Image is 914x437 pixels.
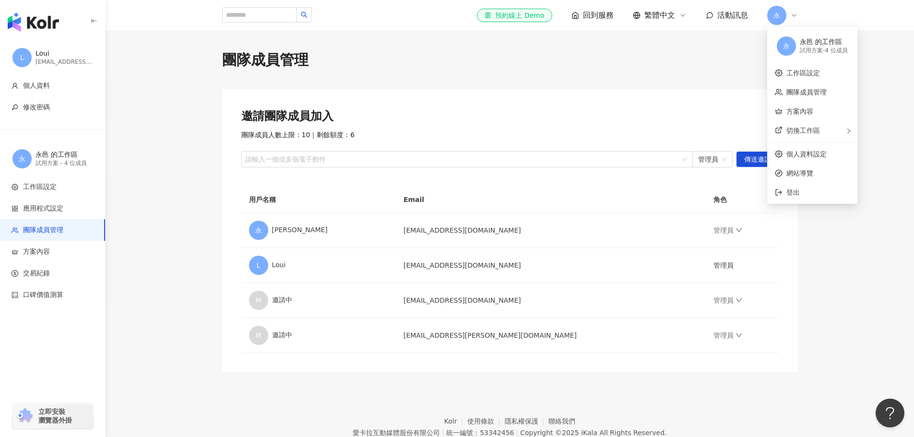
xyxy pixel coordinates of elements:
[713,226,742,234] a: 管理員
[249,221,388,240] div: [PERSON_NAME]
[20,52,24,63] span: L
[442,429,444,437] span: |
[717,11,748,20] span: 活動訊息
[786,69,820,77] a: 工作區設定
[23,103,50,112] span: 修改密碼
[736,332,742,339] span: down
[736,227,742,234] span: down
[23,204,63,213] span: 應用程式設定
[736,297,742,304] span: down
[255,330,261,341] span: M
[249,326,388,345] div: 邀請中
[249,291,388,310] div: 邀請中
[706,248,779,283] td: 管理員
[744,152,771,167] span: 傳送邀請
[706,187,779,213] th: 角色
[396,248,706,283] td: [EMAIL_ADDRESS][DOMAIN_NAME]
[786,168,850,178] span: 網站導覽
[12,83,18,89] span: user
[736,152,779,167] button: 傳送邀請
[786,189,800,196] span: 登出
[571,10,614,21] a: 回到服務
[301,12,308,18] span: search
[23,290,63,300] span: 口碑價值測算
[255,225,262,236] span: 永
[12,205,18,212] span: appstore
[485,11,544,20] div: 預約線上 Demo
[477,9,552,22] a: 預約線上 Demo
[36,150,93,160] div: 永邑 的工作區
[516,429,518,437] span: |
[36,49,93,59] div: Loui
[713,296,742,304] a: 管理員
[786,150,827,158] a: 個人資料設定
[12,270,18,277] span: dollar
[698,152,727,167] span: 管理員
[23,269,50,278] span: 交易紀錄
[249,256,388,275] div: Loui
[467,417,505,425] a: 使用條款
[12,403,93,429] a: chrome extension立即安裝 瀏覽器外掛
[12,104,18,111] span: key
[846,128,852,134] span: right
[396,213,706,248] td: [EMAIL_ADDRESS][DOMAIN_NAME]
[786,127,820,134] span: 切換工作區
[396,283,706,318] td: [EMAIL_ADDRESS][DOMAIN_NAME]
[786,107,813,115] a: 方案內容
[800,47,848,55] div: 試用方案 - 4 位成員
[783,41,790,51] span: 永
[23,225,63,235] span: 團隊成員管理
[36,58,93,66] div: [EMAIL_ADDRESS][DOMAIN_NAME]
[800,37,848,47] div: 永邑 的工作區
[876,399,904,427] iframe: Help Scout Beacon - Open
[8,12,59,32] img: logo
[505,417,549,425] a: 隱私權保護
[644,10,675,21] span: 繁體中文
[23,81,50,91] span: 個人資料
[396,318,706,353] td: [EMAIL_ADDRESS][PERSON_NAME][DOMAIN_NAME]
[581,429,597,437] a: iKala
[23,247,50,257] span: 方案內容
[548,417,575,425] a: 聯絡我們
[241,130,355,140] span: 團隊成員人數上限：10 ｜ 剩餘額度：6
[520,429,666,437] div: Copyright © 2025 All Rights Reserved.
[222,50,798,70] div: 團隊成員管理
[713,331,742,339] a: 管理員
[23,182,57,192] span: 工作區設定
[15,408,34,424] img: chrome extension
[255,295,261,306] span: M
[241,108,779,125] div: 邀請團隊成員加入
[241,187,396,213] th: 用戶名稱
[353,429,440,437] div: 愛卡拉互動媒體股份有限公司
[583,10,614,21] span: 回到服務
[12,292,18,298] span: calculator
[38,407,72,425] span: 立即安裝 瀏覽器外掛
[36,159,93,167] div: 試用方案 - 4 位成員
[446,429,514,437] div: 統一編號：53342456
[773,10,780,21] span: 永
[396,187,706,213] th: Email
[444,417,467,425] a: Kolr
[19,154,25,164] span: 永
[257,260,261,271] span: L
[786,88,827,96] a: 團隊成員管理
